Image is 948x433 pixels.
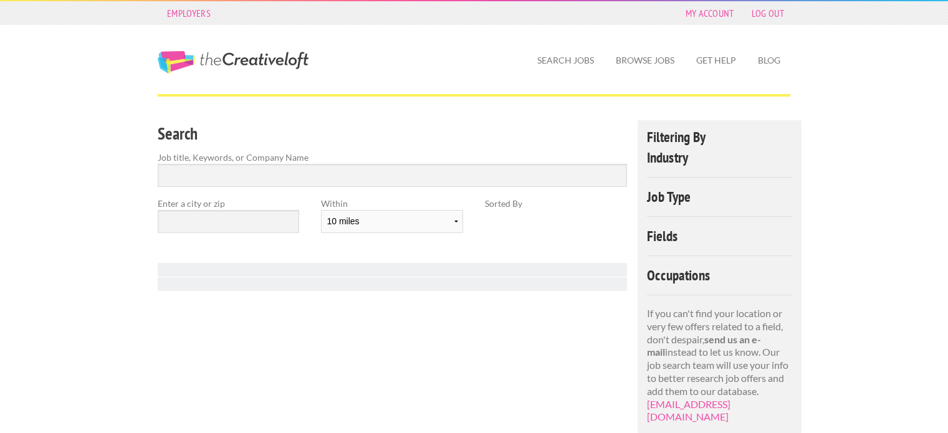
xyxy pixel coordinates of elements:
[527,46,604,75] a: Search Jobs
[647,307,792,424] p: If you can't find your location or very few offers related to a field, don't despair, instead to ...
[679,4,740,22] a: My Account
[158,122,627,146] h3: Search
[647,130,792,144] h4: Filtering By
[647,229,792,243] h4: Fields
[161,4,217,22] a: Employers
[647,268,792,282] h4: Occupations
[158,51,309,74] a: The Creative Loft
[686,46,746,75] a: Get Help
[647,398,730,423] a: [EMAIL_ADDRESS][DOMAIN_NAME]
[158,197,299,210] label: Enter a city or zip
[647,150,792,164] h4: Industry
[745,4,790,22] a: Log Out
[748,46,790,75] a: Blog
[158,164,627,187] input: Search
[321,197,462,210] label: Within
[606,46,684,75] a: Browse Jobs
[647,189,792,204] h4: Job Type
[158,151,627,164] label: Job title, Keywords, or Company Name
[485,197,626,210] label: Sorted By
[647,333,761,358] strong: send us an e-mail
